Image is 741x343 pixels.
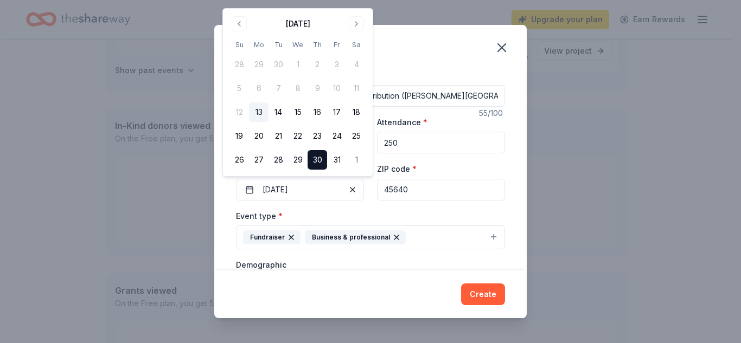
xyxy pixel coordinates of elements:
button: Create [461,283,505,305]
button: 25 [347,126,366,146]
input: 12345 (U.S. only) [377,179,505,200]
button: 16 [308,102,327,122]
th: Sunday [229,39,249,50]
label: Demographic [236,260,286,270]
button: 20 [249,126,269,146]
th: Wednesday [288,39,308,50]
div: Fundraiser [243,230,301,244]
button: FundraiserBusiness & professional [236,225,505,249]
label: Attendance [377,117,427,128]
label: ZIP code [377,164,417,174]
button: 26 [229,150,249,170]
button: 29 [288,150,308,170]
th: Saturday [347,39,366,50]
div: Business & professional [305,230,406,244]
button: 1 [347,150,366,170]
button: 13 [249,102,269,122]
button: 24 [327,126,347,146]
button: 14 [269,102,288,122]
button: 31 [327,150,347,170]
button: 30 [308,150,327,170]
label: Event type [236,211,283,222]
button: 28 [269,150,288,170]
button: [DATE] [236,179,364,200]
button: 15 [288,102,308,122]
th: Thursday [308,39,327,50]
button: 22 [288,126,308,146]
button: 19 [229,126,249,146]
button: 21 [269,126,288,146]
button: Go to next month [349,16,364,31]
button: 27 [249,150,269,170]
button: 23 [308,126,327,146]
div: 55 /100 [479,107,505,120]
th: Tuesday [269,39,288,50]
button: 18 [347,102,366,122]
button: Go to previous month [232,16,247,31]
button: 17 [327,102,347,122]
input: 20 [377,132,505,153]
th: Friday [327,39,347,50]
th: Monday [249,39,269,50]
div: [DATE] [286,17,310,30]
